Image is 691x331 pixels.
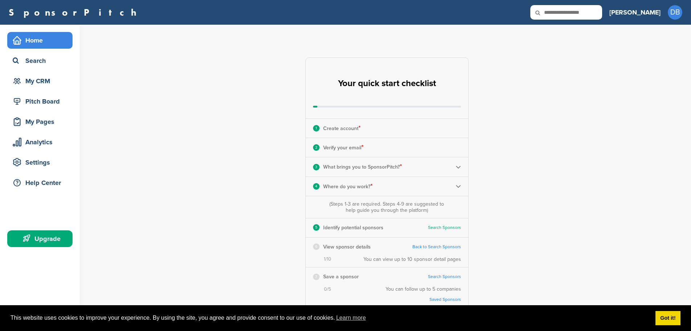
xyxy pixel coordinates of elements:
a: Search Sponsors [428,225,461,230]
div: Settings [11,156,73,169]
span: This website uses cookies to improve your experience. By using the site, you agree and provide co... [11,312,650,323]
img: Checklist arrow 2 [456,183,461,189]
div: 5 [313,224,320,231]
div: My CRM [11,74,73,88]
a: Pitch Board [7,93,73,110]
div: My Pages [11,115,73,128]
a: My Pages [7,113,73,130]
p: View sponsor details [323,242,371,251]
p: Where do you work? [323,182,373,191]
div: You can view up to 10 sponsor detail pages [363,256,461,262]
div: Upgrade [11,232,73,245]
p: Create account [323,124,361,133]
img: Checklist arrow 2 [456,164,461,170]
a: Saved Sponsors [393,297,461,302]
a: learn more about cookies [335,312,367,323]
a: Upgrade [7,230,73,247]
span: DB [668,5,682,20]
div: Help Center [11,176,73,189]
a: Help Center [7,174,73,191]
div: 6 [313,243,320,250]
span: 0/5 [324,286,331,292]
p: What brings you to SponsorPitch? [323,162,402,171]
div: 2 [313,144,320,151]
h3: [PERSON_NAME] [609,7,661,17]
div: Pitch Board [11,95,73,108]
div: (Steps 1-3 are required. Steps 4-9 are suggested to help guide you through the platform) [328,201,446,213]
div: You can follow up to 5 companies [386,286,461,307]
p: Identify potential sponsors [323,223,383,232]
p: Verify your email [323,143,363,152]
a: [PERSON_NAME] [609,4,661,20]
a: SponsorPitch [9,8,141,17]
h2: Your quick start checklist [338,76,436,92]
a: Search [7,52,73,69]
div: 1 [313,125,320,132]
a: Search Sponsors [428,274,461,279]
a: Back to Search Sponsors [412,244,461,250]
div: 4 [313,183,320,190]
div: Search [11,54,73,67]
div: Analytics [11,136,73,149]
a: Settings [7,154,73,171]
a: Home [7,32,73,49]
div: Home [11,34,73,47]
div: 7 [313,274,320,280]
span: 1/10 [324,256,331,262]
p: Save a sponsor [323,272,359,281]
a: Analytics [7,134,73,150]
a: My CRM [7,73,73,89]
a: dismiss cookie message [655,311,680,326]
div: 3 [313,164,320,170]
